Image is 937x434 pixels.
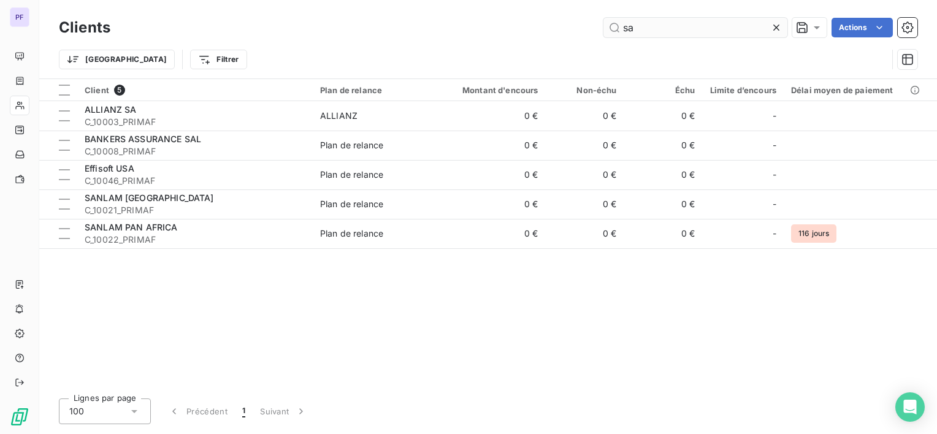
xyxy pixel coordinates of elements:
span: 5 [114,85,125,96]
span: - [773,110,776,122]
td: 0 € [440,219,546,248]
span: ALLIANZ SA [85,104,137,115]
button: Filtrer [190,50,247,69]
td: 0 € [546,101,624,131]
span: 116 jours [791,224,836,243]
span: - [773,139,776,151]
td: 0 € [624,219,703,248]
td: 0 € [624,189,703,219]
span: 1 [242,405,245,417]
button: Suivant [253,398,315,424]
span: Client [85,85,109,95]
img: Logo LeanPay [10,407,29,427]
div: Limite d’encours [710,85,776,95]
td: 0 € [440,189,546,219]
div: Non-échu [553,85,617,95]
button: [GEOGRAPHIC_DATA] [59,50,175,69]
td: 0 € [546,219,624,248]
div: PF [10,7,29,27]
td: 0 € [624,131,703,160]
div: Montant d'encours [448,85,538,95]
span: - [773,198,776,210]
span: BANKERS ASSURANCE SAL [85,134,201,144]
button: Actions [832,18,893,37]
td: 0 € [624,101,703,131]
span: 100 [69,405,84,417]
button: 1 [235,398,253,424]
td: 0 € [440,160,546,189]
div: Plan de relance [320,198,383,210]
span: C_10003_PRIMAF [85,116,305,128]
td: 0 € [546,189,624,219]
span: - [773,169,776,181]
span: C_10008_PRIMAF [85,145,305,158]
td: 0 € [546,131,624,160]
span: C_10046_PRIMAF [85,175,305,187]
td: 0 € [624,160,703,189]
div: Plan de relance [320,85,433,95]
h3: Clients [59,17,110,39]
td: 0 € [546,160,624,189]
div: ALLIANZ [320,110,358,122]
div: Plan de relance [320,227,383,240]
span: - [773,227,776,240]
input: Rechercher [603,18,787,37]
div: Plan de relance [320,169,383,181]
td: 0 € [440,131,546,160]
span: Effisoft USA [85,163,134,173]
div: Plan de relance [320,139,383,151]
button: Précédent [161,398,235,424]
span: C_10021_PRIMAF [85,204,305,216]
span: SANLAM PAN AFRICA [85,222,178,232]
div: Délai moyen de paiement [791,85,922,95]
td: 0 € [440,101,546,131]
div: Échu [632,85,695,95]
div: Open Intercom Messenger [895,392,925,422]
span: C_10022_PRIMAF [85,234,305,246]
span: SANLAM [GEOGRAPHIC_DATA] [85,192,214,203]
